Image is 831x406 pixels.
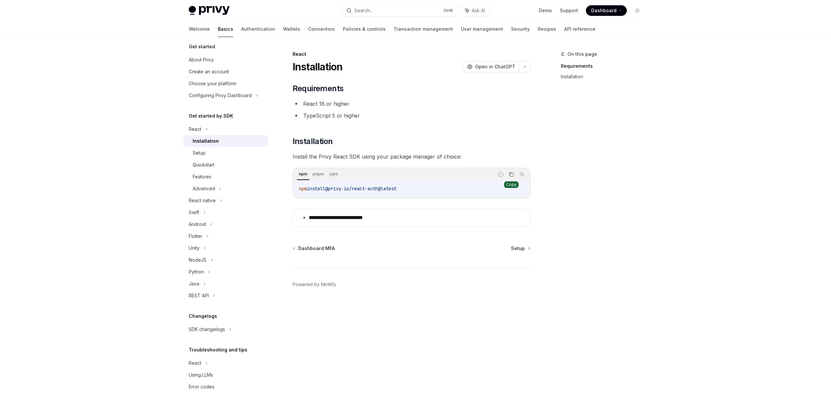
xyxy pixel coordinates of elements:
[327,170,340,178] div: yarn
[189,312,217,320] h5: Changelogs
[461,5,490,17] button: Ask AI
[189,92,252,99] div: Configuring Privy Dashboard
[193,161,214,169] div: Quickstart
[308,21,335,37] a: Connectors
[293,152,530,161] span: Install the Privy React SDK using your package manager of choice:
[325,186,397,192] span: @privy-io/react-auth@latest
[632,5,643,16] button: Toggle dark mode
[311,170,326,178] div: pnpm
[307,186,325,192] span: install
[297,170,309,178] div: npm
[183,159,268,171] a: Quickstart
[564,21,595,37] a: API reference
[189,325,225,333] div: SDK changelogs
[342,5,457,17] button: Search...CtrlK
[193,137,219,145] div: Installation
[293,136,333,147] span: Installation
[183,78,268,90] a: Choose your platform
[511,245,525,252] span: Setup
[189,292,209,300] div: REST API
[183,369,268,381] a: Using LLMs
[298,245,335,252] span: Dashboard MFA
[299,186,307,192] span: npm
[539,7,552,14] a: Demo
[591,7,617,14] span: Dashboard
[293,61,343,73] h1: Installation
[189,80,236,88] div: Choose your platform
[567,50,597,58] span: On this page
[189,383,214,391] div: Error codes
[183,147,268,159] a: Setup
[241,21,275,37] a: Authentication
[461,21,503,37] a: User management
[443,8,453,13] span: Ctrl K
[293,111,530,120] li: TypeScript 5 or higher
[511,21,530,37] a: Security
[189,232,202,240] div: Flutter
[496,170,505,179] button: Report incorrect code
[183,135,268,147] a: Installation
[189,125,201,133] div: React
[189,56,214,64] div: About Privy
[218,21,233,37] a: Basics
[193,173,211,181] div: Features
[538,21,556,37] a: Recipes
[560,7,578,14] a: Support
[189,268,204,276] div: Python
[189,371,213,379] div: Using LLMs
[504,181,519,188] div: Copy
[293,245,335,252] a: Dashboard MFA
[193,149,206,157] div: Setup
[189,346,247,354] h5: Troubleshooting and tips
[475,63,515,70] span: Open in ChatGPT
[189,208,199,216] div: Swift
[183,171,268,183] a: Features
[586,5,627,16] a: Dashboard
[561,61,648,71] a: Requirements
[193,185,215,193] div: Advanced
[189,244,200,252] div: Unity
[189,21,210,37] a: Welcome
[293,51,530,57] div: React
[472,7,485,14] span: Ask AI
[293,99,530,108] li: React 18 or higher
[189,68,229,76] div: Create an account
[189,280,199,288] div: Java
[189,220,206,228] div: Android
[561,71,648,82] a: Installation
[189,197,216,204] div: React native
[343,21,386,37] a: Policies & controls
[293,83,344,94] span: Requirements
[283,21,300,37] a: Wallets
[189,6,230,15] img: light logo
[463,61,519,72] button: Open in ChatGPT
[394,21,453,37] a: Transaction management
[183,66,268,78] a: Create an account
[507,170,516,179] button: Copy the contents from the code block
[183,381,268,393] a: Error codes
[189,359,201,367] div: React
[189,256,207,264] div: NodeJS
[293,281,336,288] a: Powered by Mintlify
[518,170,526,179] button: Ask AI
[189,112,233,120] h5: Get started by SDK
[354,7,373,15] div: Search...
[511,245,530,252] a: Setup
[183,54,268,66] a: About Privy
